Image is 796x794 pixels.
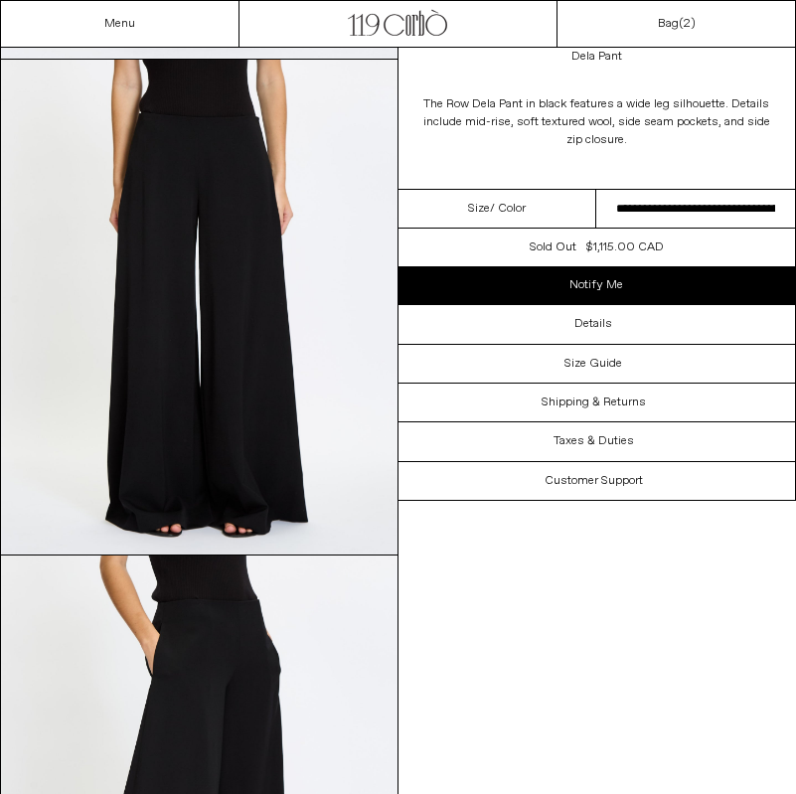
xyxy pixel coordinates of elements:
h3: Details [574,317,612,331]
div: Sold out [530,238,576,256]
div: Dela Pant [571,48,622,66]
h3: Size Guide [564,357,622,371]
img: Corbo-2024-04-23-e-Com5066_1800x1800.jpg [1,60,398,555]
span: ) [684,16,696,32]
h3: Taxes & Duties [554,434,634,448]
h3: Customer Support [545,474,643,488]
p: The Row Dela Pant in black features a wide leg silhouette. Details include m [418,85,776,159]
h3: Shipping & Returns [542,396,646,409]
div: $1,115.00 CAD [586,238,664,256]
span: 2 [684,16,691,32]
span: id-rise, soft textured wool, side seam pockets, and side zip closure. [476,114,770,148]
span: / Color [490,200,526,218]
a: Notify Me [398,266,796,304]
a: Menu [104,16,135,32]
a: Bag() [658,15,696,33]
span: Size [468,200,490,218]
